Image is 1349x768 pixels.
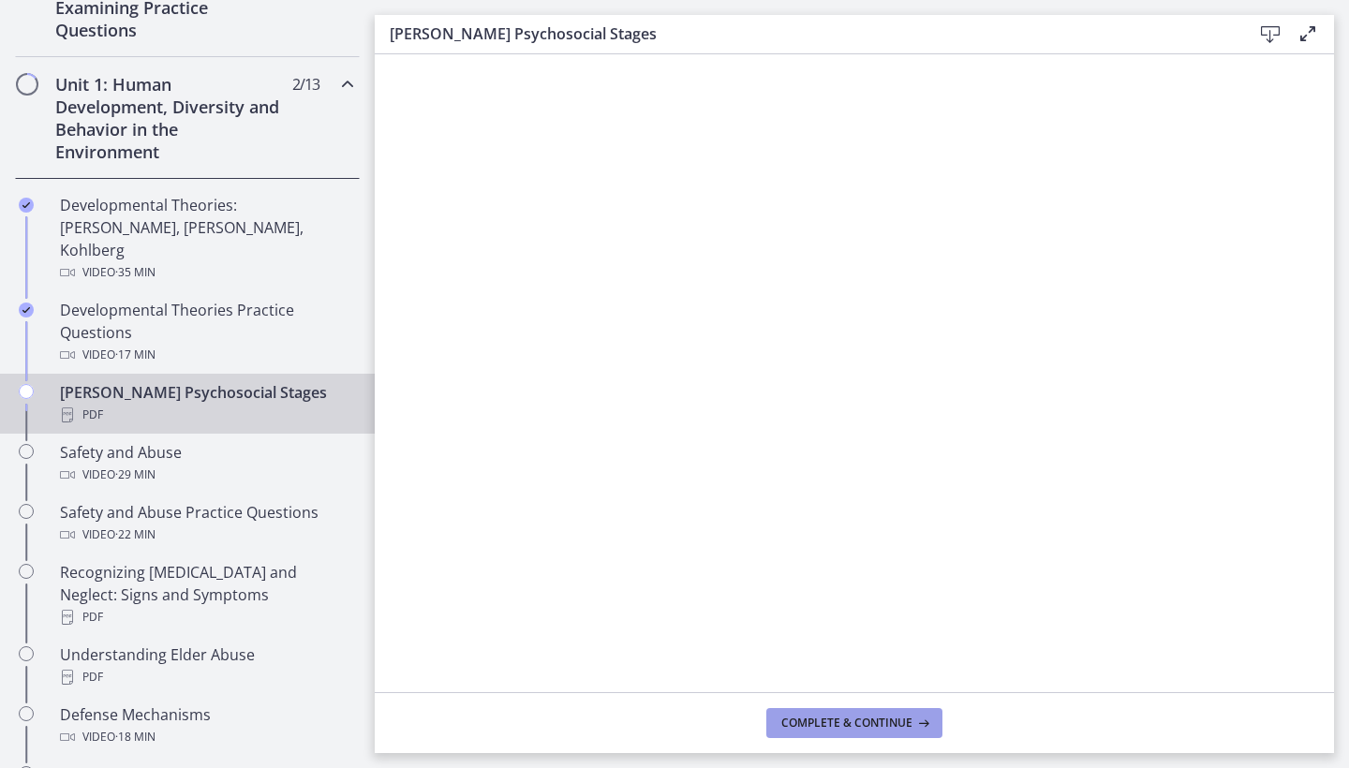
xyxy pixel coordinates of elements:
div: Developmental Theories Practice Questions [60,299,352,366]
i: Completed [19,303,34,318]
h3: [PERSON_NAME] Psychosocial Stages [390,22,1222,45]
span: · 35 min [115,261,156,284]
div: Video [60,464,352,486]
i: Completed [19,198,34,213]
h2: Unit 1: Human Development, Diversity and Behavior in the Environment [55,73,284,163]
div: Safety and Abuse Practice Questions [60,501,352,546]
div: Understanding Elder Abuse [60,643,352,688]
div: [PERSON_NAME] Psychosocial Stages [60,381,352,426]
div: Video [60,726,352,748]
div: PDF [60,404,352,426]
span: 2 / 13 [292,73,319,96]
span: · 22 min [115,524,156,546]
span: · 18 min [115,726,156,748]
div: Recognizing [MEDICAL_DATA] and Neglect: Signs and Symptoms [60,561,352,628]
div: Defense Mechanisms [60,703,352,748]
div: PDF [60,606,352,628]
div: Video [60,261,352,284]
div: Video [60,524,352,546]
span: · 29 min [115,464,156,486]
span: · 17 min [115,344,156,366]
div: PDF [60,666,352,688]
div: Developmental Theories: [PERSON_NAME], [PERSON_NAME], Kohlberg [60,194,352,284]
span: Complete & continue [781,716,912,731]
div: Safety and Abuse [60,441,352,486]
button: Complete & continue [766,708,942,738]
div: Video [60,344,352,366]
